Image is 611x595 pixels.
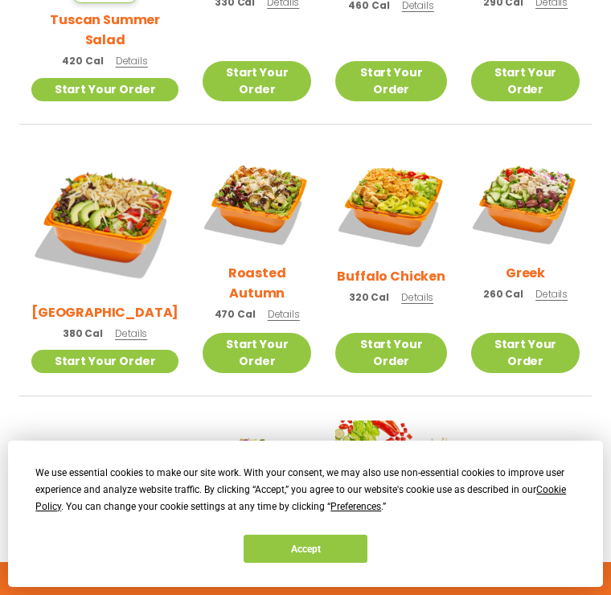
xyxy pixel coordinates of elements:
a: Start Your Order [335,61,447,101]
img: Product photo for Buffalo Chicken Salad [335,149,447,261]
a: Start Your Order [31,78,178,101]
h2: Buffalo Chicken [337,266,445,286]
span: 260 Cal [483,287,523,302]
span: Details [401,290,433,304]
span: 420 Cal [62,54,103,68]
img: Product photo for Build Your Own [335,421,447,532]
span: Details [116,54,148,68]
a: Start Your Order [203,333,311,373]
div: Cookie Consent Prompt [8,441,603,587]
span: 470 Cal [215,307,256,322]
button: Accept [244,535,367,563]
img: Product photo for Roasted Autumn Salad [203,149,311,257]
a: Start Your Order [31,350,178,373]
span: Details [268,307,300,321]
span: Details [115,326,147,340]
div: We use essential cookies to make our site work. With your consent, we may also use non-essential ... [35,465,575,515]
a: Start Your Order [471,333,580,373]
span: Details [535,287,568,301]
h2: Roasted Autumn [203,263,311,303]
a: Start Your Order [203,61,311,101]
img: Product photo for Jalapeño Ranch Salad [31,421,178,568]
span: 380 Cal [63,326,103,341]
span: Preferences [330,501,381,512]
img: Product photo for Greek Salad [471,149,580,257]
img: Product photo for BBQ Ranch Salad [31,149,178,296]
h2: [GEOGRAPHIC_DATA] [31,302,178,322]
a: Start Your Order [335,333,447,373]
img: Product photo for Thai Salad [203,421,311,529]
a: Start Your Order [471,61,580,101]
span: 320 Cal [349,290,389,305]
h2: Tuscan Summer Salad [31,10,178,50]
h2: Greek [506,263,545,283]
